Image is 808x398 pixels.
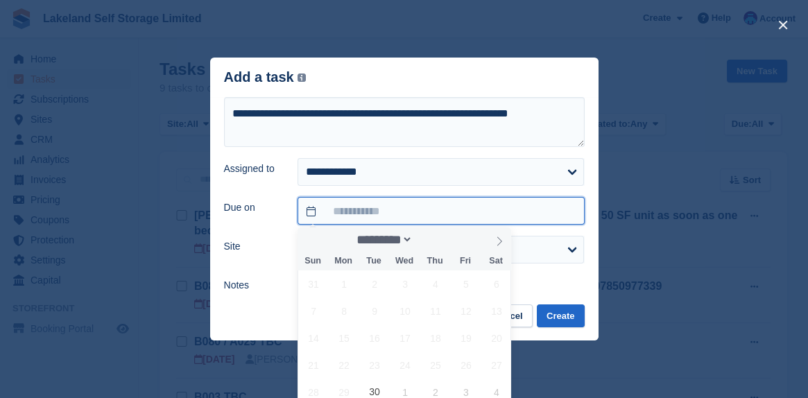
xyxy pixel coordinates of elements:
[392,325,419,352] span: September 17, 2025
[361,325,388,352] span: September 16, 2025
[483,325,510,352] span: September 20, 2025
[422,325,449,352] span: September 18, 2025
[331,325,358,352] span: September 15, 2025
[420,257,450,266] span: Thu
[422,352,449,379] span: September 25, 2025
[481,257,511,266] span: Sat
[413,232,456,247] input: Year
[331,270,358,297] span: September 1, 2025
[450,257,481,266] span: Fri
[298,73,306,82] img: icon-info-grey-7440780725fd019a000dd9b08b2336e03edf1995a4989e88bcd33f0948082b44.svg
[392,352,419,379] span: September 24, 2025
[483,352,510,379] span: September 27, 2025
[300,270,327,297] span: August 31, 2025
[452,352,479,379] span: September 26, 2025
[361,270,388,297] span: September 2, 2025
[361,352,388,379] span: September 23, 2025
[483,297,510,325] span: September 13, 2025
[298,257,328,266] span: Sun
[224,69,307,85] div: Add a task
[328,257,359,266] span: Mon
[300,325,327,352] span: September 14, 2025
[300,352,327,379] span: September 21, 2025
[483,270,510,297] span: September 6, 2025
[537,304,584,327] button: Create
[452,270,479,297] span: September 5, 2025
[224,239,282,254] label: Site
[359,257,389,266] span: Tue
[772,14,794,36] button: close
[422,297,449,325] span: September 11, 2025
[300,297,327,325] span: September 7, 2025
[352,232,413,247] select: Month
[361,297,388,325] span: September 9, 2025
[331,297,358,325] span: September 8, 2025
[224,162,282,176] label: Assigned to
[331,352,358,379] span: September 22, 2025
[224,200,282,215] label: Due on
[392,297,419,325] span: September 10, 2025
[452,297,479,325] span: September 12, 2025
[392,270,419,297] span: September 3, 2025
[422,270,449,297] span: September 4, 2025
[224,278,282,293] label: Notes
[452,325,479,352] span: September 19, 2025
[389,257,420,266] span: Wed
